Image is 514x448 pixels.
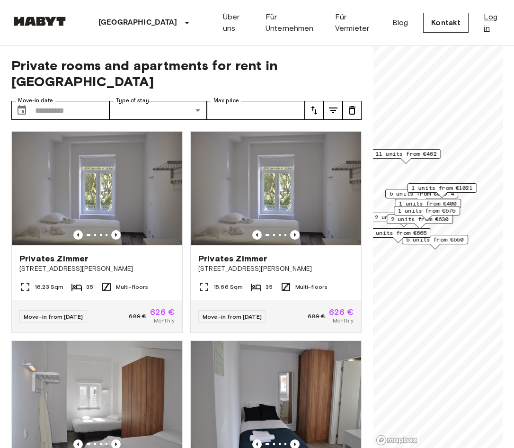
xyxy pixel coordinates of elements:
span: 35 [86,283,93,291]
span: Privates Zimmer [198,253,267,264]
span: Move-in from [DATE] [203,313,262,320]
span: 1 units from €665 [369,229,427,237]
button: tune [324,101,343,120]
span: 689 € [129,312,146,321]
span: Multi-floors [116,283,149,291]
span: 15.66 Sqm [213,283,243,291]
a: Über uns [223,11,250,34]
a: Für Unternehmen [266,11,320,34]
a: Blog [392,17,408,28]
a: Kontakt [423,13,469,33]
span: 1 units from €575 [398,206,456,215]
span: Privates Zimmer [19,253,88,264]
span: 2 units from €630 [391,215,449,224]
span: 5 units from €519.4 [390,189,454,198]
div: Map marker [372,149,441,164]
img: Marketing picture of unit PT-17-010-001-33H [191,132,361,245]
span: 626 € [150,308,175,316]
span: 1 units from €400 [399,199,457,208]
div: Map marker [385,189,458,204]
div: Map marker [387,215,453,229]
label: Move-in date [18,97,53,105]
button: Previous image [290,230,300,240]
label: Type of stay [116,97,149,105]
button: tune [343,101,362,120]
a: Log in [484,11,503,34]
div: Map marker [395,199,461,214]
span: 11 units from €462 [376,150,437,158]
span: 16.23 Sqm [35,283,63,291]
div: Map marker [402,235,468,250]
span: Private rooms and apartments for rent in [GEOGRAPHIC_DATA] [11,57,362,90]
span: 35 [266,283,272,291]
span: 5 units from €550 [406,235,464,244]
a: Marketing picture of unit PT-17-010-001-08HPrevious imagePrevious imagePrivates Zimmer[STREET_ADD... [11,131,183,333]
button: Previous image [73,230,83,240]
span: 2 units from €615 [375,213,433,222]
span: Monthly [154,316,175,325]
button: Previous image [252,230,262,240]
span: 626 € [329,308,354,316]
img: Habyt [11,17,68,26]
span: 1 units from €1021 [412,184,473,192]
label: Max price [213,97,239,105]
div: Map marker [365,228,431,243]
button: Choose date [12,101,31,120]
span: Move-in from [DATE] [24,313,83,320]
div: Map marker [394,206,460,221]
span: [STREET_ADDRESS][PERSON_NAME] [198,264,354,274]
button: tune [305,101,324,120]
button: Previous image [111,230,121,240]
a: Für Vermieter [335,11,377,34]
a: Marketing picture of unit PT-17-010-001-33HPrevious imagePrevious imagePrivates Zimmer[STREET_ADD... [190,131,362,333]
img: Marketing picture of unit PT-17-010-001-08H [12,132,182,245]
p: [GEOGRAPHIC_DATA] [98,17,177,28]
span: 689 € [308,312,325,321]
a: Mapbox logo [376,435,417,446]
span: Multi-floors [295,283,328,291]
span: Monthly [333,316,354,325]
div: Map marker [408,183,477,198]
span: [STREET_ADDRESS][PERSON_NAME] [19,264,175,274]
